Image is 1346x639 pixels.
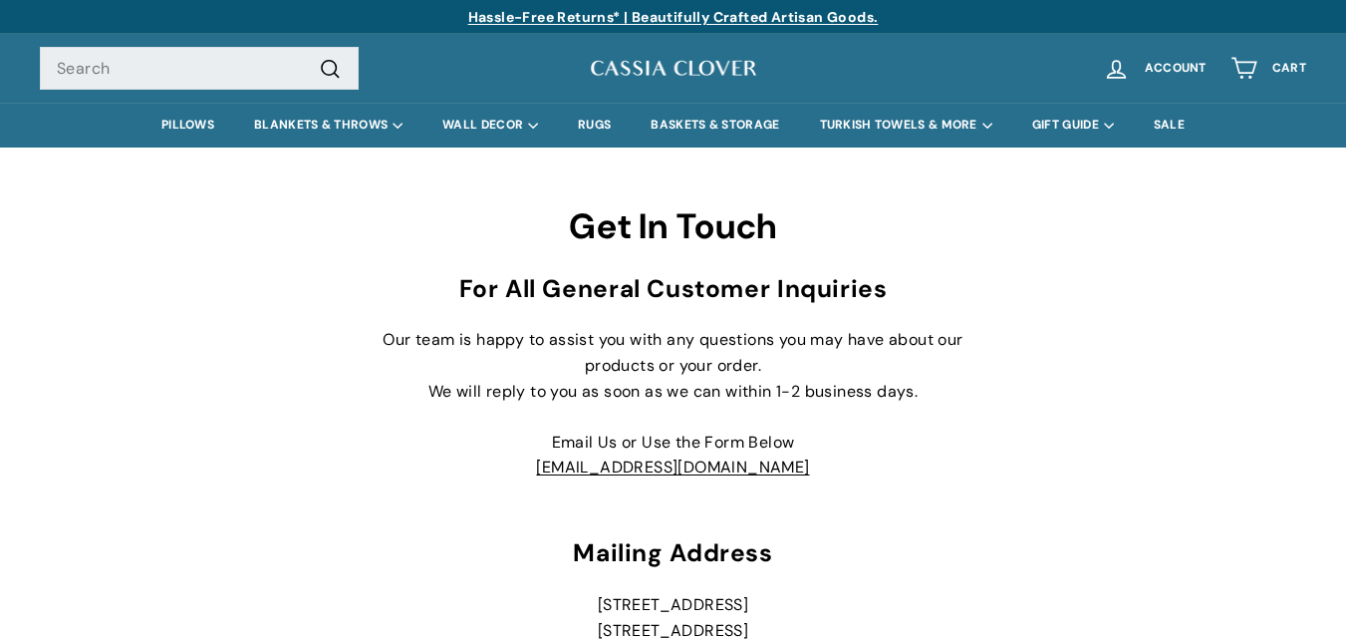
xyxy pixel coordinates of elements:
a: SALE [1134,103,1205,148]
h3: Mailing Address [365,540,982,567]
a: Account [1091,39,1218,98]
summary: TURKISH TOWELS & MORE [800,103,1012,148]
h3: For All General Customer Inquiries [365,276,982,303]
a: PILLOWS [141,103,234,148]
a: Hassle-Free Returns* | Beautifully Crafted Artisan Goods. [468,8,879,26]
input: Search [40,47,359,91]
summary: GIFT GUIDE [1012,103,1134,148]
summary: BLANKETS & THROWS [234,103,422,148]
a: [EMAIL_ADDRESS][DOMAIN_NAME] [536,457,809,478]
h2: Get In Touch [365,207,982,246]
p: Our team is happy to assist you with any questions you may have about our products or your order.... [365,327,982,480]
summary: WALL DECOR [422,103,558,148]
span: Cart [1272,62,1306,75]
a: Cart [1218,39,1318,98]
a: RUGS [558,103,631,148]
span: Account [1145,62,1207,75]
a: BASKETS & STORAGE [631,103,799,148]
